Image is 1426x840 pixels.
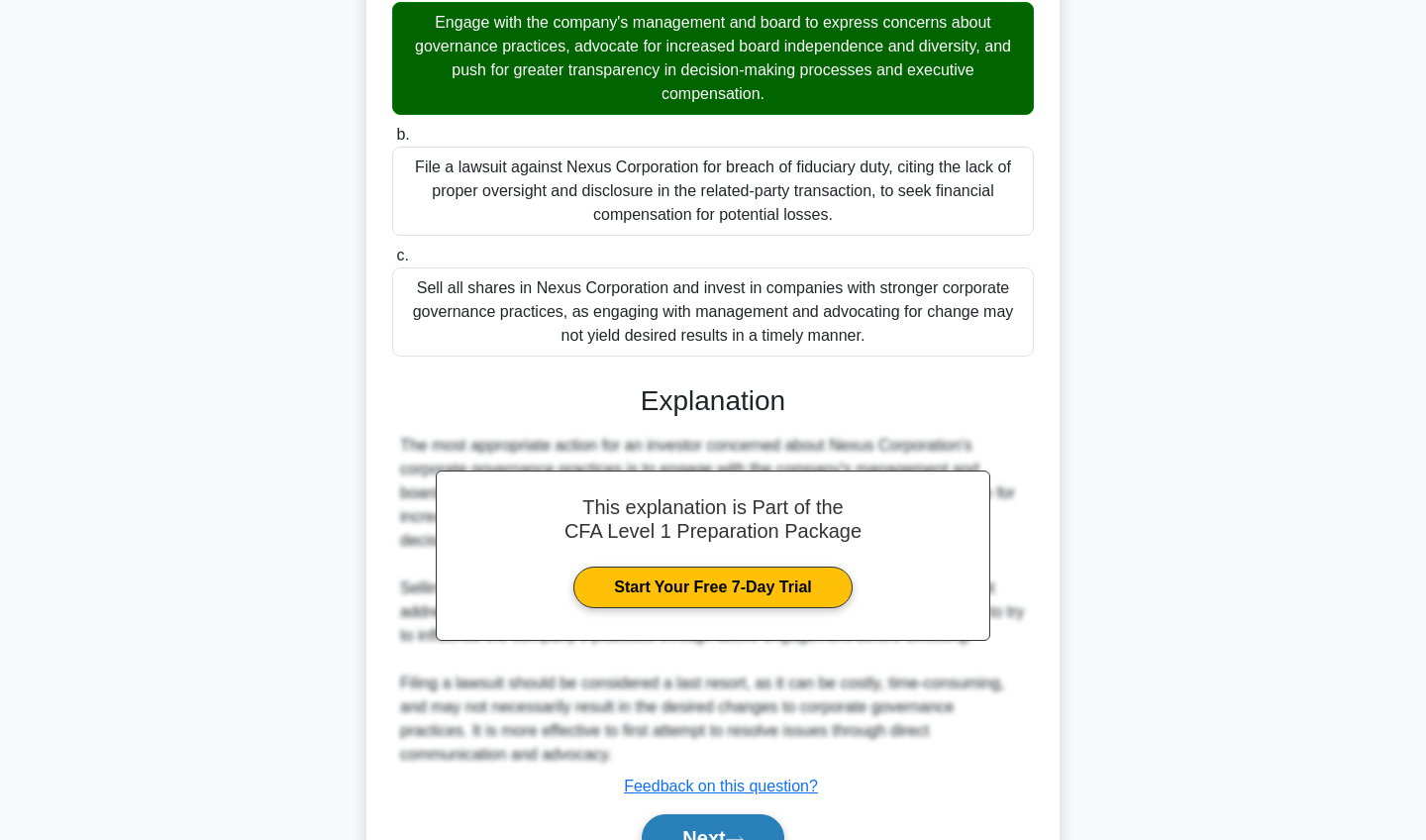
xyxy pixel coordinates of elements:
div: The most appropriate action for an investor concerned about Nexus Corporation's corporate governa... [400,434,1026,767]
span: c. [396,247,408,263]
div: Engage with the company's management and board to express concerns about governance practices, ad... [392,2,1034,115]
h3: Explanation [404,384,1022,418]
div: File a lawsuit against Nexus Corporation for breach of fiduciary duty, citing the lack of proper ... [392,147,1034,236]
a: Feedback on this question? [624,778,818,794]
div: Sell all shares in Nexus Corporation and invest in companies with stronger corporate governance p... [392,267,1034,357]
a: Start Your Free 7-Day Trial [573,567,852,608]
span: b. [396,126,409,143]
